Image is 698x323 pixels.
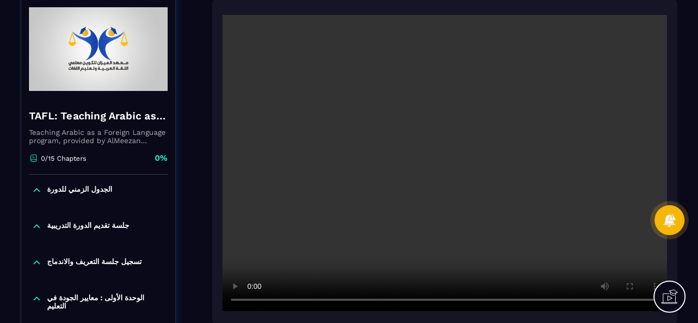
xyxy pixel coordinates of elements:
p: تسجيل جلسة التعريف والاندماج [47,257,142,268]
p: 0/15 Chapters [41,155,86,162]
p: Teaching Arabic as a Foreign Language program, provided by AlMeezan Academy in the [GEOGRAPHIC_DATA] [29,128,168,145]
p: جلسة تقديم الدورة التدريبية [47,221,129,232]
h4: TAFL: Teaching Arabic as a Foreign Language program - july [29,109,168,123]
p: 0% [155,152,168,164]
p: الجدول الزمني للدورة [47,185,112,195]
p: الوحدة الأولى : معايير الجودة في التعليم [47,294,165,310]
